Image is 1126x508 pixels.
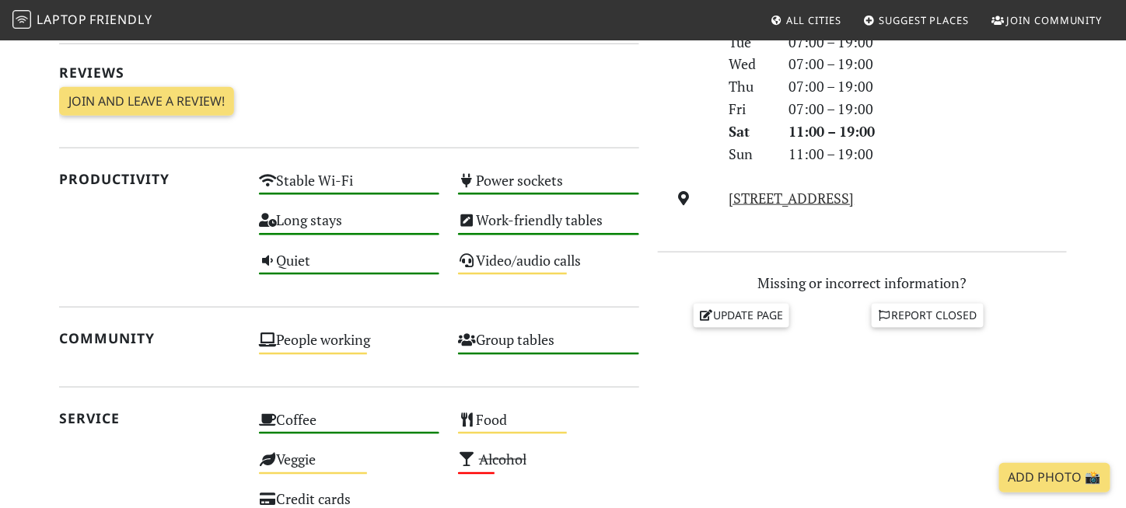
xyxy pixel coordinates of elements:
[59,171,240,187] h2: Productivity
[449,327,649,367] div: Group tables
[872,304,984,327] a: Report closed
[59,87,234,117] a: Join and leave a review!
[720,75,779,98] div: Thu
[779,53,1076,75] div: 07:00 – 19:00
[720,53,779,75] div: Wed
[37,11,87,28] span: Laptop
[449,248,649,287] div: Video/audio calls
[764,6,848,34] a: All Cities
[720,98,779,120] div: Fri
[729,189,855,207] a: [STREET_ADDRESS]
[250,327,449,367] div: People working
[694,304,790,327] a: Update page
[720,31,779,54] div: Tue
[1007,13,1103,27] span: Join Community
[250,447,449,486] div: Veggie
[720,143,779,165] div: Sun
[779,75,1076,98] div: 07:00 – 19:00
[449,407,649,447] div: Food
[858,6,976,34] a: Suggest Places
[449,168,649,207] div: Power sockets
[59,64,639,81] h2: Reviews
[12,10,31,29] img: LaptopFriendly
[779,31,1076,54] div: 07:00 – 19:00
[479,450,526,468] s: Alcohol
[779,143,1076,165] div: 11:00 – 19:00
[250,407,449,447] div: Coffee
[250,248,449,287] div: Quiet
[720,120,779,143] div: Sat
[985,6,1109,34] a: Join Community
[250,168,449,207] div: Stable Wi-Fi
[12,7,152,34] a: LaptopFriendly LaptopFriendly
[879,13,970,27] span: Suggest Places
[786,13,841,27] span: All Cities
[779,98,1076,120] div: 07:00 – 19:00
[59,330,240,346] h2: Community
[449,207,649,247] div: Work-friendly tables
[89,11,152,28] span: Friendly
[59,410,240,426] h2: Service
[658,272,1067,294] p: Missing or incorrect information?
[779,120,1076,143] div: 11:00 – 19:00
[250,207,449,247] div: Long stays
